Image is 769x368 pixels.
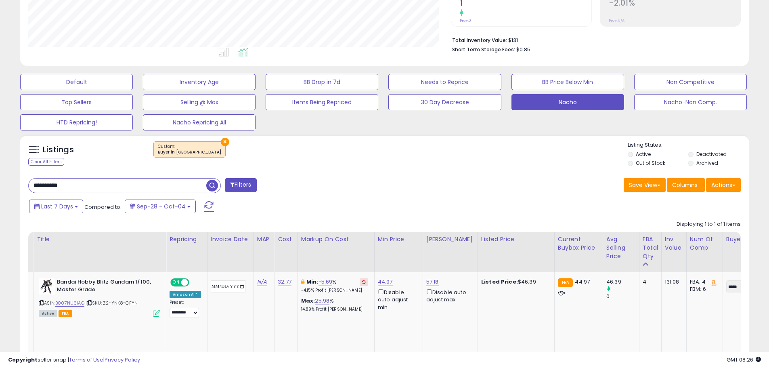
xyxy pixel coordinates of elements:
[511,94,624,110] button: Nacho
[170,291,201,298] div: Amazon AI *
[388,74,501,90] button: Needs to Reprice
[690,278,717,286] div: FBA: 4
[643,278,655,286] div: 4
[69,356,103,364] a: Terms of Use
[643,235,658,261] div: FBA Total Qty
[481,278,518,286] b: Listed Price:
[39,278,55,294] img: 41pYr5cc4+L._SL40_.jpg
[460,18,471,23] small: Prev: 0
[609,18,624,23] small: Prev: N/A
[672,181,698,189] span: Columns
[606,293,639,300] div: 0
[636,160,665,166] label: Out of Stock
[706,178,741,192] button: Actions
[516,46,530,53] span: $0.85
[726,235,756,244] div: Buyer
[665,278,680,286] div: 131.08
[39,310,57,317] span: All listings currently available for purchase on Amazon
[606,235,636,261] div: Avg Selling Price
[143,94,256,110] button: Selling @ Max
[301,278,368,293] div: %
[143,114,256,130] button: Nacho Repricing All
[37,235,163,244] div: Title
[207,232,254,272] th: CSV column name: cust_attr_3_Invoice Date
[125,200,196,213] button: Sep-28 - Oct-04
[690,235,719,252] div: Num of Comp.
[378,235,419,244] div: Min Price
[301,307,368,312] p: 14.89% Profit [PERSON_NAME]
[318,278,333,286] a: -5.69
[266,94,378,110] button: Items Being Repriced
[278,278,291,286] a: 32.77
[188,279,201,286] span: OFF
[298,232,374,272] th: The percentage added to the cost of goods (COGS) that forms the calculator for Min & Max prices.
[170,235,204,244] div: Repricing
[43,144,74,156] h5: Listings
[55,300,84,307] a: B007NU6IAG
[301,288,368,293] p: -4.15% Profit [PERSON_NAME]
[266,74,378,90] button: BB Drop in 7d
[426,235,474,244] div: [PERSON_NAME]
[558,278,573,287] small: FBA
[378,278,393,286] a: 44.97
[665,235,683,252] div: Inv. value
[301,279,304,284] i: This overrides the store level min markup for this listing
[690,286,717,293] div: FBM: 6
[452,35,735,44] li: $131
[39,278,160,316] div: ASIN:
[158,143,221,156] span: Custom:
[727,356,761,364] span: 2025-10-12 08:26 GMT
[170,300,201,318] div: Preset:
[29,200,83,213] button: Last 7 Days
[624,178,666,192] button: Save View
[388,94,501,110] button: 30 Day Decrease
[143,74,256,90] button: Inventory Age
[28,158,64,166] div: Clear All Filters
[452,37,507,44] b: Total Inventory Value:
[278,235,294,244] div: Cost
[481,278,548,286] div: $46.39
[137,202,186,210] span: Sep-28 - Oct-04
[315,297,329,305] a: 25.98
[696,160,718,166] label: Archived
[8,356,38,364] strong: Copyright
[378,288,417,311] div: Disable auto adjust min
[257,278,267,286] a: N/A
[575,278,590,286] span: 44.97
[634,74,747,90] button: Non Competitive
[606,278,639,286] div: 46.39
[211,235,250,244] div: Invoice Date
[301,297,315,305] b: Max:
[481,235,551,244] div: Listed Price
[86,300,138,306] span: | SKU: Z2-YNK8-CFYN
[8,356,140,364] div: seller snap | |
[723,232,759,272] th: CSV column name: cust_attr_1_Buyer
[558,235,599,252] div: Current Buybox Price
[171,279,181,286] span: ON
[221,138,229,146] button: ×
[41,202,73,210] span: Last 7 Days
[20,94,133,110] button: Top Sellers
[426,278,439,286] a: 57.18
[20,114,133,130] button: HTD Repricing!
[636,151,651,158] label: Active
[105,356,140,364] a: Privacy Policy
[696,151,727,158] label: Deactivated
[667,178,705,192] button: Columns
[225,178,256,192] button: Filters
[452,46,515,53] b: Short Term Storage Fees:
[426,288,471,303] div: Disable auto adjust max
[362,280,366,284] i: Revert to store-level Min Markup
[634,94,747,110] button: Nacho-Non Comp.
[511,74,624,90] button: BB Price Below Min
[301,235,371,244] div: Markup on Cost
[306,278,318,286] b: Min:
[301,297,368,312] div: %
[257,235,271,244] div: MAP
[84,203,122,211] span: Compared to:
[20,74,133,90] button: Default
[59,310,72,317] span: FBA
[677,221,741,228] div: Displaying 1 to 1 of 1 items
[628,141,749,149] p: Listing States:
[57,278,155,295] b: Bandai Hobby Blitz Gundam 1/100, Master Grade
